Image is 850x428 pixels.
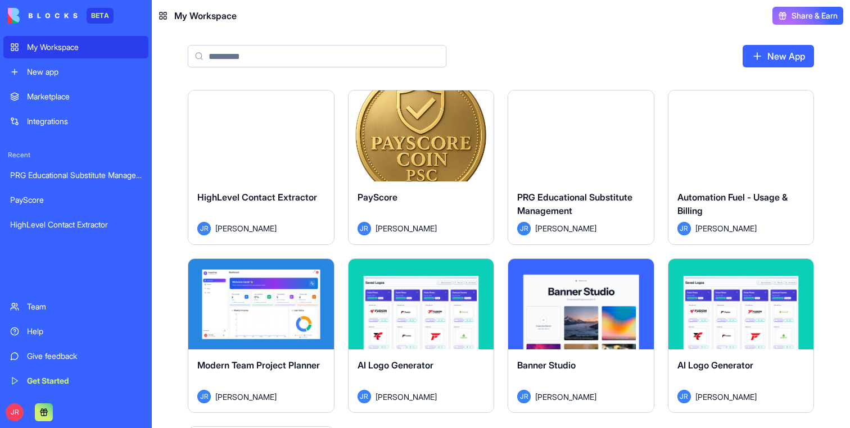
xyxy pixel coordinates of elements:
[3,213,148,236] a: HighLevel Contact Extractor
[3,295,148,318] a: Team
[3,370,148,392] a: Get Started
[197,359,320,371] span: Modern Team Project Planner
[376,391,437,403] span: [PERSON_NAME]
[27,42,142,53] div: My Workspace
[3,85,148,108] a: Marketplace
[3,151,148,160] span: Recent
[517,222,531,235] span: JR
[197,222,211,235] span: JR
[27,375,142,386] div: Get Started
[3,345,148,367] a: Give feedback
[3,61,148,83] a: New app
[358,192,397,203] span: PayScore
[10,219,142,230] div: HighLevel Contact Extractor
[197,390,211,403] span: JR
[27,66,142,78] div: New app
[517,192,632,216] span: PRG Educational Substitute Management
[358,359,433,371] span: AI Logo Generator
[535,391,596,403] span: [PERSON_NAME]
[376,222,437,234] span: [PERSON_NAME]
[677,222,691,235] span: JR
[8,8,114,24] a: BETA
[517,390,531,403] span: JR
[174,9,237,22] span: My Workspace
[348,90,495,245] a: PayScoreJR[PERSON_NAME]
[358,390,371,403] span: JR
[27,350,142,362] div: Give feedback
[358,222,371,235] span: JR
[215,222,277,234] span: [PERSON_NAME]
[695,222,757,234] span: [PERSON_NAME]
[535,222,596,234] span: [PERSON_NAME]
[677,390,691,403] span: JR
[188,258,334,413] a: Modern Team Project PlannerJR[PERSON_NAME]
[10,170,142,181] div: PRG Educational Substitute Management
[3,320,148,343] a: Help
[348,258,495,413] a: AI Logo GeneratorJR[PERSON_NAME]
[8,8,78,24] img: logo
[215,391,277,403] span: [PERSON_NAME]
[6,403,24,421] span: JR
[27,301,142,312] div: Team
[3,164,148,186] a: PRG Educational Substitute Management
[27,91,142,102] div: Marketplace
[668,258,815,413] a: AI Logo GeneratorJR[PERSON_NAME]
[695,391,757,403] span: [PERSON_NAME]
[27,326,142,337] div: Help
[743,45,814,67] a: New App
[10,194,142,206] div: PayScore
[3,36,148,58] a: My Workspace
[87,8,114,24] div: BETA
[188,90,334,245] a: HighLevel Contact ExtractorJR[PERSON_NAME]
[27,116,142,127] div: Integrations
[677,359,753,371] span: AI Logo Generator
[517,359,576,371] span: Banner Studio
[197,192,317,203] span: HighLevel Contact Extractor
[3,110,148,133] a: Integrations
[668,90,815,245] a: Automation Fuel - Usage & BillingJR[PERSON_NAME]
[3,189,148,211] a: PayScore
[508,258,654,413] a: Banner StudioJR[PERSON_NAME]
[508,90,654,245] a: PRG Educational Substitute ManagementJR[PERSON_NAME]
[792,10,838,21] span: Share & Earn
[772,7,843,25] button: Share & Earn
[677,192,788,216] span: Automation Fuel - Usage & Billing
